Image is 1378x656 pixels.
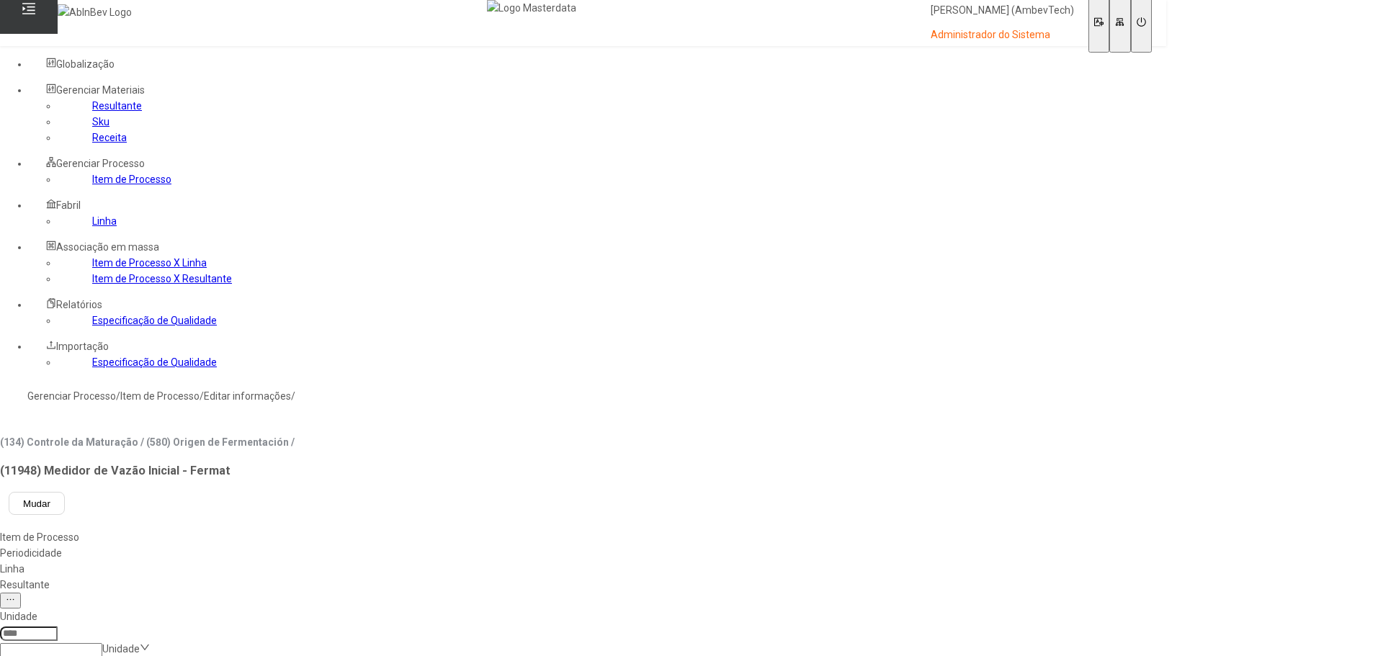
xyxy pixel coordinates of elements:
[58,4,132,20] img: AbInBev Logo
[56,158,145,169] span: Gerenciar Processo
[56,241,159,253] span: Associação em massa
[931,28,1074,42] p: Administrador do Sistema
[200,390,204,402] nz-breadcrumb-separator: /
[931,4,1074,18] p: [PERSON_NAME] (AmbevTech)
[204,390,291,402] a: Editar informações
[92,100,142,112] a: Resultante
[92,215,117,227] a: Linha
[56,84,145,96] span: Gerenciar Materiais
[116,390,120,402] nz-breadcrumb-separator: /
[56,58,115,70] span: Globalização
[92,132,127,143] a: Receita
[56,299,102,310] span: Relatórios
[23,498,50,509] span: Mudar
[92,315,217,326] a: Especificação de Qualidade
[27,390,116,402] a: Gerenciar Processo
[92,174,171,185] a: Item de Processo
[102,643,140,655] nz-select-placeholder: Unidade
[291,390,295,402] nz-breadcrumb-separator: /
[92,116,109,127] a: Sku
[120,390,200,402] a: Item de Processo
[92,356,217,368] a: Especificação de Qualidade
[92,257,207,269] a: Item de Processo X Linha
[92,273,232,284] a: Item de Processo X Resultante
[56,341,109,352] span: Importação
[56,199,81,211] span: Fabril
[9,492,65,515] button: Mudar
